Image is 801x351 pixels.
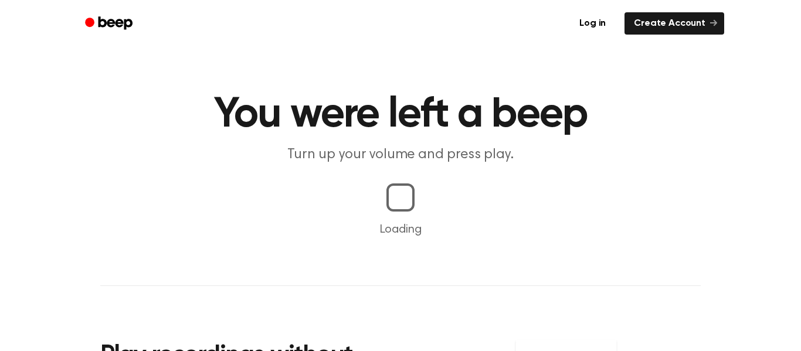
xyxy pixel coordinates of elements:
[14,221,787,238] p: Loading
[77,12,143,35] a: Beep
[100,94,701,136] h1: You were left a beep
[175,145,626,165] p: Turn up your volume and press play.
[624,12,724,35] a: Create Account
[568,10,617,37] a: Log in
